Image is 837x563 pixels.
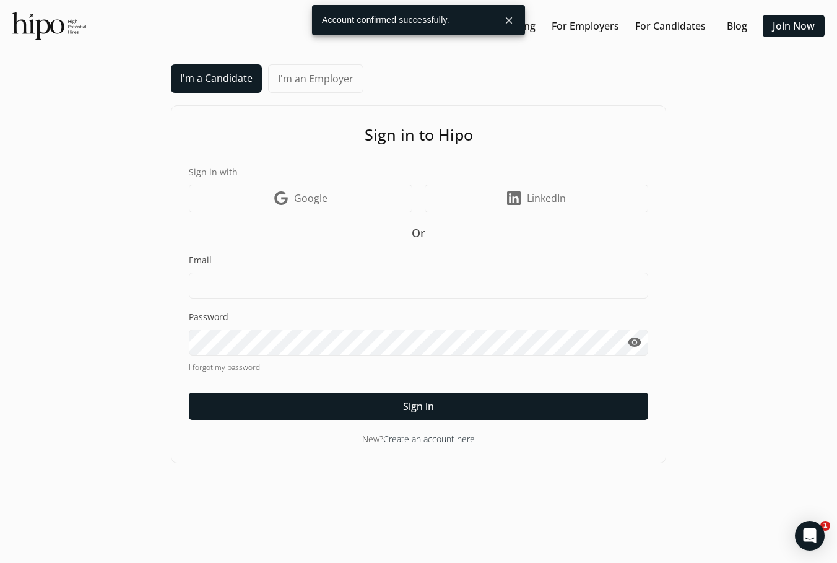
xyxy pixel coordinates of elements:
[189,362,648,373] a: I forgot my password
[620,330,648,356] button: visibility
[403,399,434,414] span: Sign in
[189,165,648,178] label: Sign in with
[171,64,262,93] a: I'm a Candidate
[383,433,475,445] a: Create an account here
[627,335,642,350] span: visibility
[630,15,711,37] button: For Candidates
[547,15,624,37] button: For Employers
[773,19,815,33] a: Join Now
[552,19,619,33] a: For Employers
[189,311,648,323] label: Password
[717,15,757,37] button: Blog
[820,521,830,531] span: 1
[795,521,825,551] div: Open Intercom Messenger
[189,185,412,212] a: Google
[635,19,706,33] a: For Candidates
[498,9,520,32] button: close
[763,15,825,37] button: Join Now
[527,191,566,206] span: LinkedIn
[294,191,327,206] span: Google
[189,393,648,420] button: Sign in
[12,12,86,40] img: official-logo
[189,254,648,266] label: Email
[727,19,747,33] a: Blog
[268,64,363,93] a: I'm an Employer
[189,123,648,147] h1: Sign in to Hipo
[412,225,425,242] span: Or
[189,432,648,445] div: New?
[425,185,648,212] a: LinkedIn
